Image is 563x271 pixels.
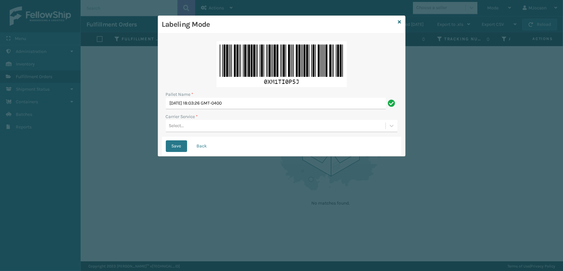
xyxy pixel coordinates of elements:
img: kvJ4AAAAASUVORK5CYII= [216,41,347,87]
button: Back [191,140,213,152]
h3: Labeling Mode [162,20,396,29]
label: Carrier Service [166,113,198,120]
button: Save [166,140,187,152]
div: Select... [169,123,184,129]
label: Pallet Name [166,91,194,98]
